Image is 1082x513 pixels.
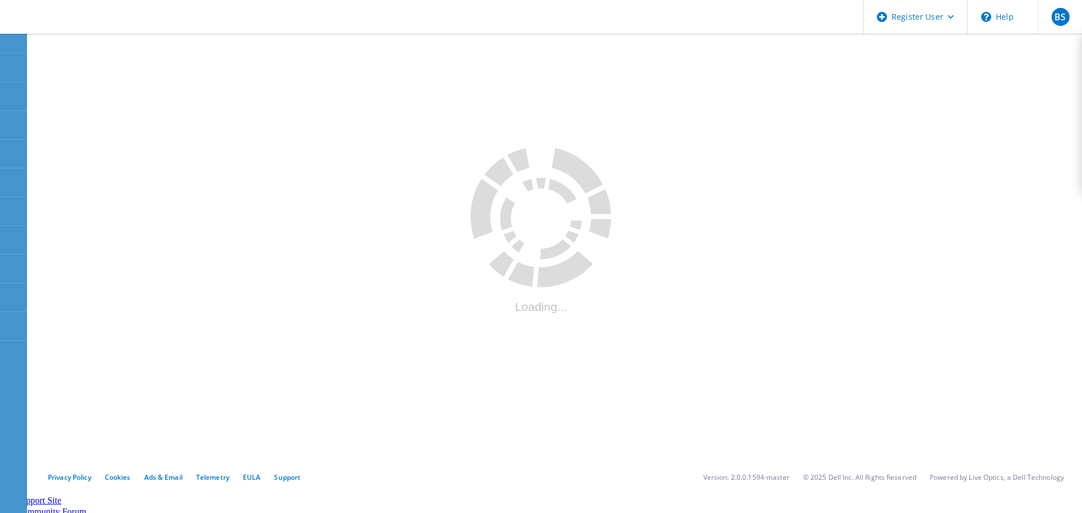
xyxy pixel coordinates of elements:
a: Cookies [105,472,131,482]
svg: \n [981,12,991,22]
a: EULA [243,472,260,482]
a: Support [274,472,300,482]
li: Powered by Live Optics, a Dell Technology [930,472,1064,482]
span: BS [1054,12,1066,21]
a: Telemetry [196,472,229,482]
a: Ads & Email [144,472,183,482]
div: Loading... [471,300,611,314]
a: Live Optics Dashboard [11,22,132,32]
a: Privacy Policy [48,472,91,482]
a: Support Site [16,496,61,505]
li: © 2025 Dell Inc. All Rights Reserved [803,472,916,482]
li: Version: 2.0.0.1594-master [703,472,790,482]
